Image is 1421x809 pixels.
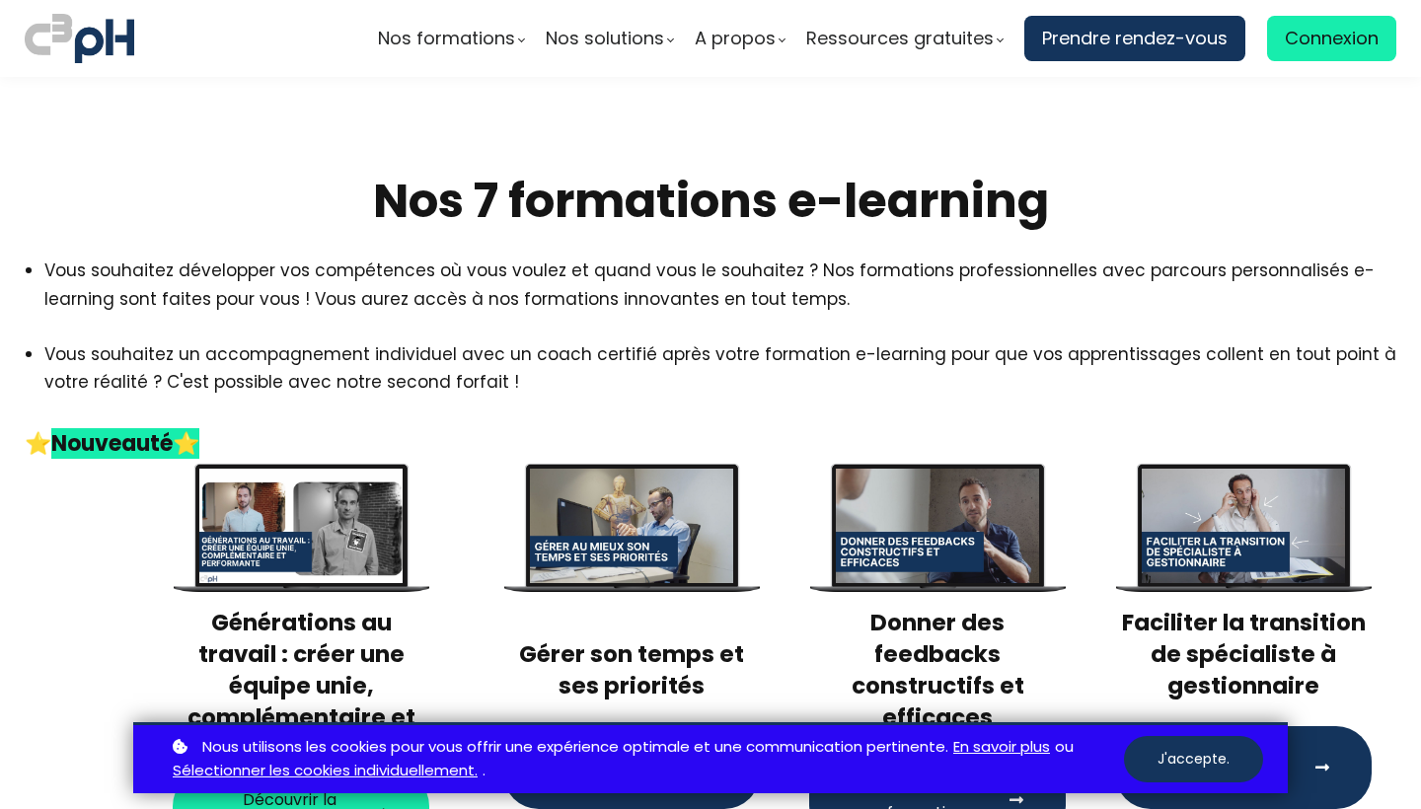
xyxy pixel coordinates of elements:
[168,735,1124,784] p: ou .
[809,607,1066,734] h3: Donner des feedbacks constructifs et efficaces
[1024,16,1245,61] a: Prendre rendez-vous
[173,759,478,783] a: Sélectionner les cookies individuellement.
[44,257,1396,312] li: Vous souhaitez développer vos compétences où vous voulez et quand vous le souhaitez ? Nos formati...
[1285,24,1379,53] span: Connexion
[25,428,51,459] span: ⭐
[51,428,199,459] strong: Nouveauté⭐
[695,24,776,53] span: A propos
[503,607,760,702] h3: Gérer son temps et ses priorités
[1124,736,1263,782] button: J'accepte.
[25,10,134,67] img: logo C3PH
[953,735,1050,760] a: En savoir plus
[173,607,429,766] h3: Générations au travail : créer une équipe unie, complémentaire et performante
[546,24,664,53] span: Nos solutions
[1042,24,1228,53] span: Prendre rendez-vous
[378,24,515,53] span: Nos formations
[1115,607,1372,702] h3: Faciliter la transition de spécialiste à gestionnaire
[44,340,1396,423] li: Vous souhaitez un accompagnement individuel avec un coach certifié après votre formation e-learni...
[806,24,994,53] span: Ressources gratuites
[25,171,1396,232] h2: Nos 7 formations e-learning
[1267,16,1396,61] a: Connexion
[202,735,948,760] span: Nous utilisons les cookies pour vous offrir une expérience optimale et une communication pertinente.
